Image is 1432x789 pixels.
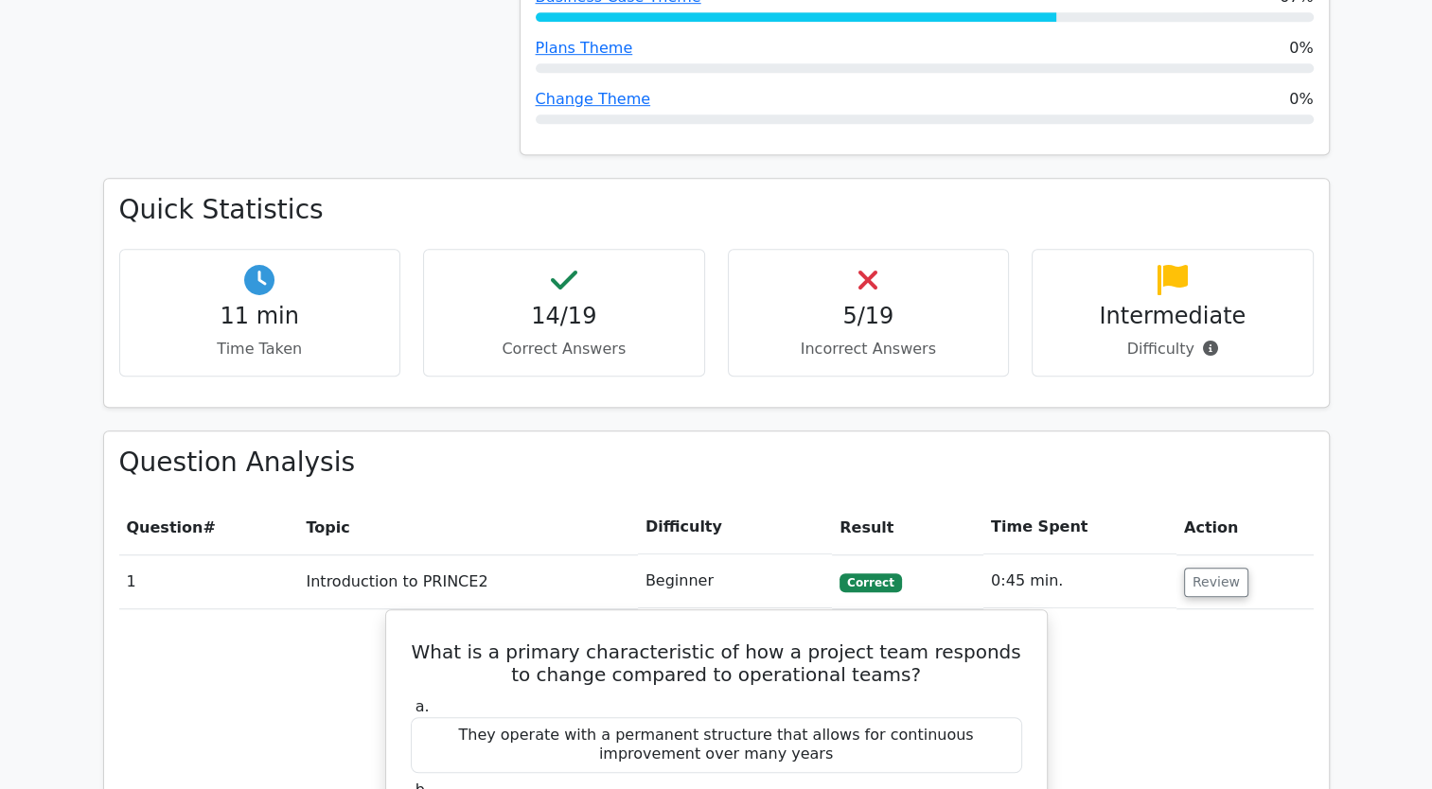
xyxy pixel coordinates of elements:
h4: Intermediate [1048,303,1298,330]
h4: 11 min [135,303,385,330]
p: Correct Answers [439,338,689,360]
td: Beginner [638,554,832,608]
th: Result [832,500,983,554]
h3: Question Analysis [119,447,1314,479]
a: Plans Theme [536,39,633,57]
p: Incorrect Answers [744,338,994,360]
span: 0% [1289,88,1313,111]
td: 0:45 min. [983,554,1176,608]
a: Change Theme [536,90,651,108]
th: Difficulty [638,500,832,554]
div: They operate with a permanent structure that allows for continuous improvement over many years [411,717,1022,774]
span: 0% [1289,37,1313,60]
th: # [119,500,299,554]
h4: 14/19 [439,303,689,330]
th: Action [1176,500,1314,554]
td: 1 [119,554,299,608]
h3: Quick Statistics [119,194,1314,226]
th: Topic [298,500,637,554]
h4: 5/19 [744,303,994,330]
span: a. [415,697,430,715]
th: Time Spent [983,500,1176,554]
p: Difficulty [1048,338,1298,360]
button: Review [1184,568,1248,597]
td: Introduction to PRINCE2 [298,554,637,608]
p: Time Taken [135,338,385,360]
span: Question [127,518,203,536]
span: Correct [840,573,901,592]
h5: What is a primary characteristic of how a project team responds to change compared to operational... [409,640,1024,686]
